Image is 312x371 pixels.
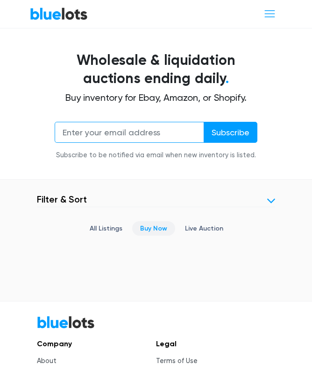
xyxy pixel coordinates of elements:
[37,339,147,348] h5: Company
[177,221,231,236] a: Live Auction
[156,339,266,348] h5: Legal
[37,51,275,89] h1: Wholesale & liquidation auctions ending daily
[204,122,257,143] input: Subscribe
[30,7,88,21] a: BlueLots
[132,221,175,236] a: Buy Now
[257,5,282,22] button: Toggle navigation
[82,221,130,236] a: All Listings
[226,70,229,87] span: .
[55,122,204,143] input: Enter your email address
[37,92,275,103] h2: Buy inventory for Ebay, Amazon, or Shopify.
[156,357,198,365] a: Terms of Use
[37,315,95,329] a: BlueLots
[37,194,87,205] h3: Filter & Sort
[37,357,57,365] a: About
[55,150,257,161] div: Subscribe to be notified via email when new inventory is listed.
